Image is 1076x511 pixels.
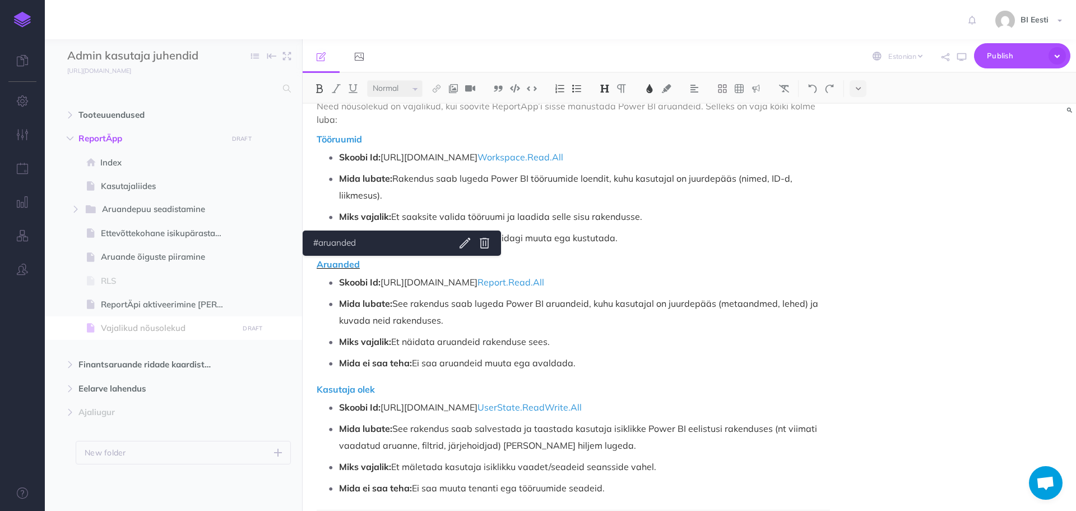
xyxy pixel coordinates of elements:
[85,446,126,459] p: New folder
[493,84,503,93] img: Blockquote button
[339,402,381,413] strong: Skoobi Id:
[331,84,341,93] img: Italic button
[339,173,392,184] strong: Mida lubate:
[100,156,235,169] span: Index
[101,321,235,335] span: Vajalikud nõusolekud
[339,274,830,291] p: [URL][DOMAIN_NAME]
[314,84,324,93] img: Bold button
[477,151,563,163] span: Workspace.Read.All
[339,399,830,416] p: [URL][DOMAIN_NAME]
[67,67,131,75] small: [URL][DOMAIN_NAME]
[339,461,391,472] strong: Miks vajalik:
[67,79,276,99] input: Search
[555,84,565,93] img: Ordered list button
[808,84,818,93] img: Undo
[339,298,392,309] strong: Mida lubate:
[339,357,412,369] strong: Mida ei saa teha:
[824,84,834,93] img: Redo
[339,295,830,329] p: See rakendus saab lugeda Power BI aruandeid, kuhu kasutajal on juurdepääs (metaandmed, lehed) ja ...
[644,84,655,93] img: Text color button
[1029,466,1063,500] a: Open chat
[339,333,830,350] p: Et näidata aruandeid rakenduse sees.
[995,11,1015,30] img: 9862dc5e82047a4d9ba6d08c04ce6da6.jpg
[339,336,391,347] strong: Miks vajalik:
[239,322,267,335] button: DRAFT
[67,48,199,65] input: Documentation Name
[78,382,221,395] span: Eelarve lahendus
[339,229,830,246] p: Ei saa tööruumides midagi muuta ega kustutada.
[339,480,830,496] p: Ei saa muuta tenanti ega tööruumide seadeid.
[101,179,235,193] span: Kasutajaliides
[477,402,582,413] span: UserState.ReadWrite.All
[101,250,235,264] span: Aruande õiguste piiramine
[465,84,475,93] img: Add video button
[339,277,381,288] strong: Skoobi Id:
[101,274,235,288] span: RLS
[616,84,627,93] img: Paragraph button
[78,132,221,145] span: ReportÄpp
[78,108,221,122] span: Tooteuuendused
[510,84,520,93] img: Code block button
[448,84,458,93] img: Add image button
[339,355,830,371] p: Ei saa aruandeid muuta ega avaldada.
[661,84,671,93] img: Text background color button
[339,420,830,454] p: See rakendus saab salvestada ja taastada kasutaja isiklikke Power BI eelistusi rakenduses (nt vii...
[243,325,262,332] small: DRAFT
[1015,15,1054,25] span: BI Eesti
[78,358,221,371] span: Finantsaruande ridade kaardistus
[101,227,235,240] span: Ettevõttekohane isikupärastamine
[432,84,442,93] img: Link button
[779,84,789,93] img: Clear styles button
[101,298,235,311] span: ReportÄpi aktiveerimine [PERSON_NAME] kinnitus
[689,84,699,93] img: Alignment dropdown menu button
[339,211,391,222] strong: Miks vajalik:
[339,482,412,494] strong: Mida ei saa teha:
[228,132,256,145] button: DRAFT
[317,259,360,270] a: Aruanded
[317,99,830,126] p: Need nõusolekud on vajalikud, kui soovite ReportÄpp’i sisse manustada Power BI aruandeid. Selleks...
[348,84,358,93] img: Underline button
[751,84,761,93] img: Callout dropdown menu button
[339,149,830,165] p: [URL][DOMAIN_NAME]
[339,423,392,434] strong: Mida lubate:
[76,441,291,464] button: New folder
[734,84,744,93] img: Create table button
[78,406,221,419] span: Ajaliugur
[572,84,582,93] img: Unordered list button
[14,12,31,27] img: logo-mark.svg
[987,47,1043,65] span: Publish
[317,133,362,145] a: Tööruumid
[339,458,830,475] p: Et mäletada kasutaja isiklikku vaadet/seadeid seansside vahel.
[339,151,381,163] strong: Skoobi Id:
[232,135,252,142] small: DRAFT
[102,202,218,217] span: Aruandepuu seadistamine
[339,208,830,225] p: Et saaksite valida tööruumi ja laadida selle sisu rakendusse.
[309,236,449,250] a: #aruanded
[339,170,830,204] p: Rakendus saab lugeda Power BI tööruumide loendit, kuhu kasutajal on juurdepääs (nimed, ID-d, liik...
[527,84,537,93] img: Inline code button
[317,384,375,395] span: Kasutaja olek
[600,84,610,93] img: Headings dropdown button
[45,65,142,76] a: [URL][DOMAIN_NAME]
[477,277,544,288] span: Report.Read.All
[974,43,1070,68] button: Publish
